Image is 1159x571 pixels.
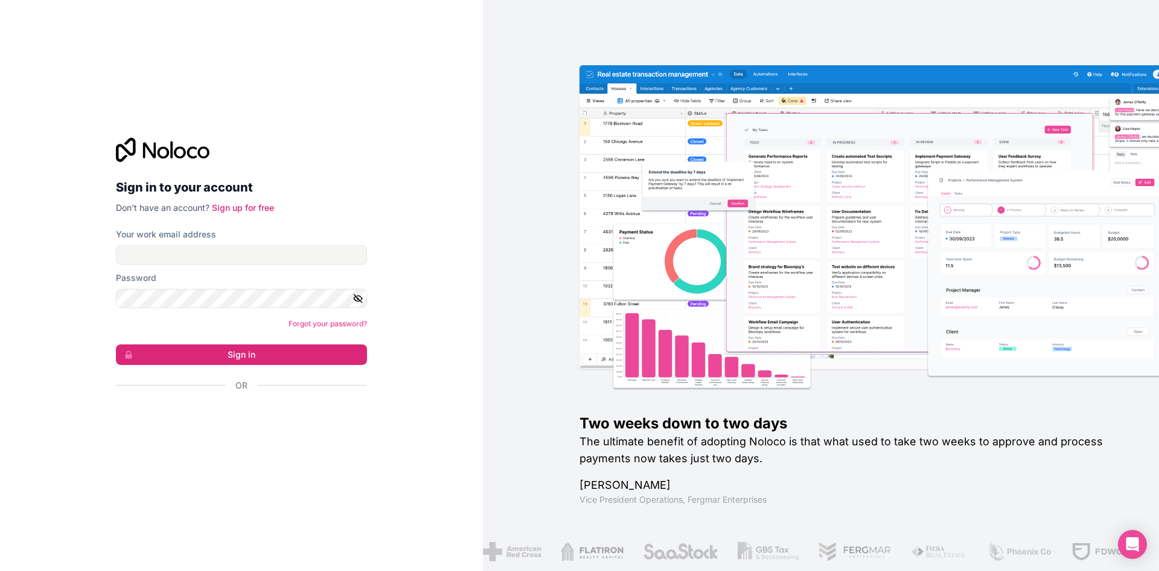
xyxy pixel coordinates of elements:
[116,176,367,198] h2: Sign in to your account
[482,542,541,561] img: /assets/american-red-cross-BAupjrZR.png
[212,202,274,213] a: Sign up for free
[986,542,1052,561] img: /assets/phoenix-BREaitsQ.png
[116,202,209,213] span: Don't have an account?
[289,319,367,328] a: Forgot your password?
[1070,542,1141,561] img: /assets/fdworks-Bi04fVtw.png
[737,542,799,561] img: /assets/gbstax-C-GtDUiK.png
[116,272,156,284] label: Password
[1118,530,1147,559] div: Open Intercom Messenger
[579,494,1120,506] h1: Vice President Operations , Fergmar Enterprises
[579,433,1120,467] h2: The ultimate benefit of adopting Noloco is that what used to take two weeks to approve and proces...
[116,228,216,240] label: Your work email address
[116,289,367,308] input: Password
[235,379,247,392] span: Or
[817,542,891,561] img: /assets/fergmar-CudnrXN5.png
[560,542,623,561] img: /assets/flatiron-C8eUkumj.png
[579,414,1120,433] h1: Two weeks down to two days
[116,245,367,265] input: Email address
[116,344,367,365] button: Sign in
[579,477,1120,494] h1: [PERSON_NAME]
[642,542,718,561] img: /assets/saastock-C6Zbiodz.png
[910,542,967,561] img: /assets/fiera-fwj2N5v4.png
